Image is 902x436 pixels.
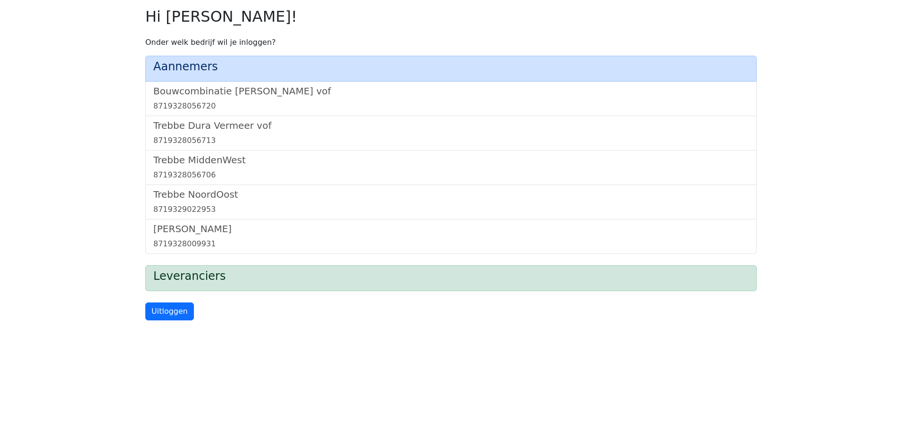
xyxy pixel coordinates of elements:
[145,8,757,25] h2: Hi [PERSON_NAME]!
[153,120,749,146] a: Trebbe Dura Vermeer vof8719328056713
[153,154,749,181] a: Trebbe MiddenWest8719328056706
[153,169,749,181] div: 8719328056706
[153,189,749,200] h5: Trebbe NoordOost
[153,223,749,250] a: [PERSON_NAME]8719328009931
[153,60,749,74] h4: Aannemers
[153,154,749,166] h5: Trebbe MiddenWest
[153,135,749,146] div: 8719328056713
[153,85,749,97] h5: Bouwcombinatie [PERSON_NAME] vof
[153,101,749,112] div: 8719328056720
[153,85,749,112] a: Bouwcombinatie [PERSON_NAME] vof8719328056720
[153,204,749,215] div: 8719329022953
[153,223,749,235] h5: [PERSON_NAME]
[145,37,757,48] p: Onder welk bedrijf wil je inloggen?
[145,302,194,320] a: Uitloggen
[153,238,749,250] div: 8719328009931
[153,269,749,283] h4: Leveranciers
[153,120,749,131] h5: Trebbe Dura Vermeer vof
[153,189,749,215] a: Trebbe NoordOost8719329022953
